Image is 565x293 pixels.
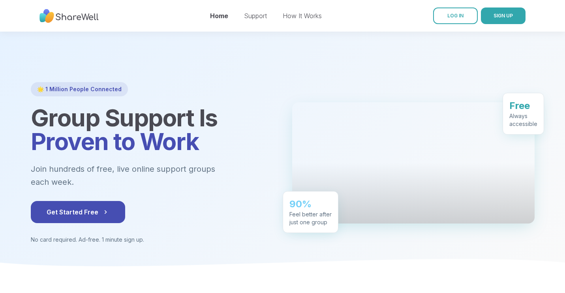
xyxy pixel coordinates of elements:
[31,82,128,96] div: 🌟 1 Million People Connected
[31,236,273,244] p: No card required. Ad-free. 1 minute sign up.
[31,201,125,223] button: Get Started Free
[289,198,332,210] div: 90%
[39,5,99,27] img: ShareWell Nav Logo
[447,13,464,19] span: LOG IN
[289,210,332,226] div: Feel better after just one group
[494,13,513,19] span: SIGN UP
[244,12,267,20] a: Support
[481,8,526,24] button: SIGN UP
[509,112,537,128] div: Always accessible
[210,12,228,20] a: Home
[433,8,478,24] a: LOG IN
[509,100,537,112] div: Free
[47,207,109,217] span: Get Started Free
[31,163,258,188] p: Join hundreds of free, live online support groups each week.
[31,106,273,153] h1: Group Support Is
[31,127,199,156] span: Proven to Work
[283,12,322,20] a: How It Works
